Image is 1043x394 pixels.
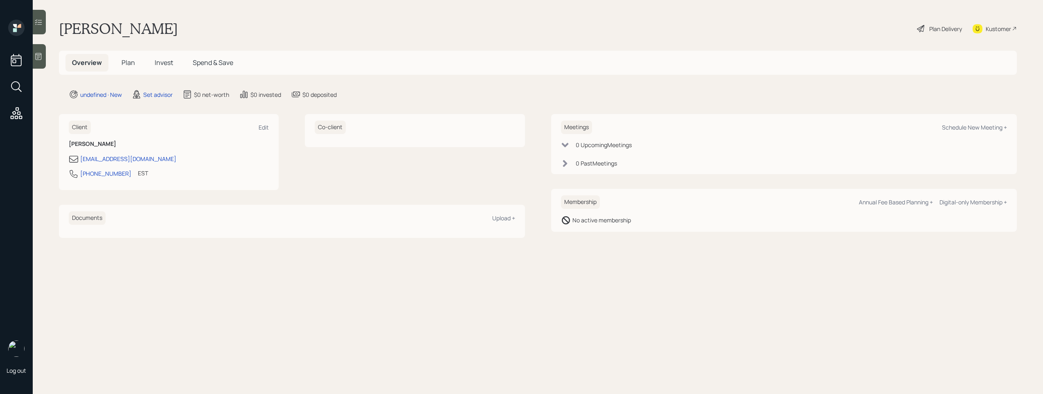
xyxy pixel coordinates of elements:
[572,216,631,224] div: No active membership
[929,25,962,33] div: Plan Delivery
[859,198,933,206] div: Annual Fee Based Planning +
[939,198,1007,206] div: Digital-only Membership +
[561,121,592,134] h6: Meetings
[138,169,148,177] div: EST
[576,159,617,168] div: 0 Past Meeting s
[986,25,1011,33] div: Kustomer
[315,121,346,134] h6: Co-client
[576,141,632,149] div: 0 Upcoming Meeting s
[942,123,1007,131] div: Schedule New Meeting +
[80,90,122,99] div: undefined · New
[8,340,25,357] img: retirable_logo.png
[69,211,106,225] h6: Documents
[561,195,600,209] h6: Membership
[69,121,91,134] h6: Client
[7,367,26,374] div: Log out
[250,90,281,99] div: $0 invested
[80,154,176,163] div: [EMAIL_ADDRESS][DOMAIN_NAME]
[302,90,337,99] div: $0 deposited
[259,123,269,131] div: Edit
[155,58,173,67] span: Invest
[194,90,229,99] div: $0 net-worth
[143,90,173,99] div: Set advisor
[193,58,233,67] span: Spend & Save
[69,141,269,148] h6: [PERSON_NAME]
[59,20,178,38] h1: [PERSON_NAME]
[80,169,131,178] div: [PHONE_NUMBER]
[492,214,515,222] div: Upload +
[72,58,102,67] span: Overview
[122,58,135,67] span: Plan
